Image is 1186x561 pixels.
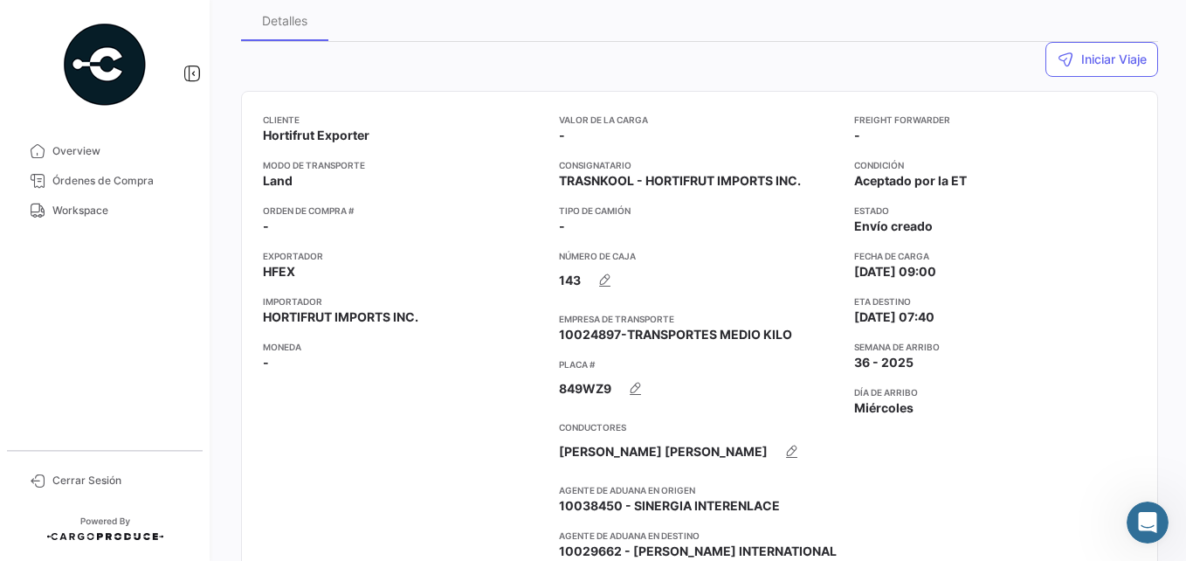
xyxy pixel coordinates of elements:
[559,357,841,371] app-card-info-title: Placa #
[559,113,841,127] app-card-info-title: Valor de la Carga
[263,308,418,326] span: HORTIFRUT IMPORTS INC.
[18,291,331,356] div: RA[PERSON_NAME][EMAIL_ADDRESS][PERSON_NAME][DOMAIN_NAME]Cargo Produce Inc.•Hace 3h
[559,483,841,497] app-card-info-title: Agente de Aduana en Origen
[854,399,914,417] span: Miércoles
[34,316,55,337] div: R
[17,265,332,357] div: Mensaje recienteRA[PERSON_NAME][EMAIL_ADDRESS][PERSON_NAME][DOMAIN_NAME]Cargo Produce Inc.•Hace 3h
[263,354,269,371] span: -
[854,263,936,280] span: [DATE] 09:00
[52,203,189,218] span: Workspace
[559,204,841,218] app-card-info-title: Tipo de Camión
[35,38,169,56] img: logo
[1127,502,1169,544] iframe: Intercom live chat
[854,294,1136,308] app-card-info-title: ETA Destino
[559,218,565,235] span: -
[263,158,545,172] app-card-info-title: Modo de Transporte
[73,323,189,342] div: Cargo Produce Inc.
[73,307,490,321] span: [PERSON_NAME][EMAIL_ADDRESS][PERSON_NAME][DOMAIN_NAME]
[300,28,332,59] div: Cerrar
[204,28,239,63] div: Profile image for Andrielle
[559,158,841,172] app-card-info-title: Consignatario
[263,113,545,127] app-card-info-title: Cliente
[14,166,196,196] a: Órdenes de Compra
[559,272,581,289] span: 143
[263,340,545,354] app-card-info-title: Moneda
[559,543,837,560] span: 10029662 - [PERSON_NAME] INTERNATIONAL
[69,444,107,456] span: Inicio
[233,444,290,456] span: Mensajes
[559,443,768,461] span: [PERSON_NAME] [PERSON_NAME]
[559,529,841,543] app-card-info-title: Agente de Aduana en Destino
[192,323,250,342] div: • Hace 3h
[559,380,611,398] span: 849WZ9
[52,173,189,189] span: Órdenes de Compra
[61,21,148,108] img: powered-by.png
[854,218,933,235] span: Envío creado
[559,249,841,263] app-card-info-title: Número de Caja
[263,263,295,280] span: HFEX
[559,312,841,326] app-card-info-title: Empresa de Transporte
[263,294,545,308] app-card-info-title: Importador
[263,218,269,235] span: -
[559,420,841,434] app-card-info-title: Conductores
[14,196,196,225] a: Workspace
[52,143,189,159] span: Overview
[854,172,967,190] span: Aceptado por la ET
[854,113,1136,127] app-card-info-title: Freight Forwarder
[559,172,801,190] span: TRASNKOOL - HORTIFRUT IMPORTS INC.
[854,385,1136,399] app-card-info-title: Día de Arribo
[559,497,780,515] span: 10038450 - SINERGIA INTERENLACE
[263,204,545,218] app-card-info-title: Orden de Compra #
[262,13,307,28] div: Detalles
[854,308,934,326] span: [DATE] 07:40
[263,172,293,190] span: Land
[263,127,369,144] span: Hortifrut Exporter
[36,280,314,298] div: Mensaje reciente
[36,380,292,398] div: Envíanos un mensaje
[175,400,349,470] button: Mensajes
[263,249,545,263] app-card-info-title: Exportador
[559,326,792,343] span: 10024897-TRANSPORTES MEDIO KILO
[854,340,1136,354] app-card-info-title: Semana de Arribo
[854,127,860,144] span: -
[854,249,1136,263] app-card-info-title: Fecha de carga
[854,354,914,371] span: 36 - 2025
[52,473,189,488] span: Cerrar Sesión
[854,158,1136,172] app-card-info-title: Condición
[559,127,565,144] span: -
[17,365,332,413] div: Envíanos un mensaje
[35,124,314,184] p: Hola [PERSON_NAME] 👋
[14,136,196,166] a: Overview
[854,204,1136,218] app-card-info-title: Estado
[1045,42,1158,77] button: Iniciar Viaje
[35,184,314,243] p: ¿Cómo podemos ayudarte?
[47,316,68,337] div: A
[238,28,272,63] div: Profile image for Rocio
